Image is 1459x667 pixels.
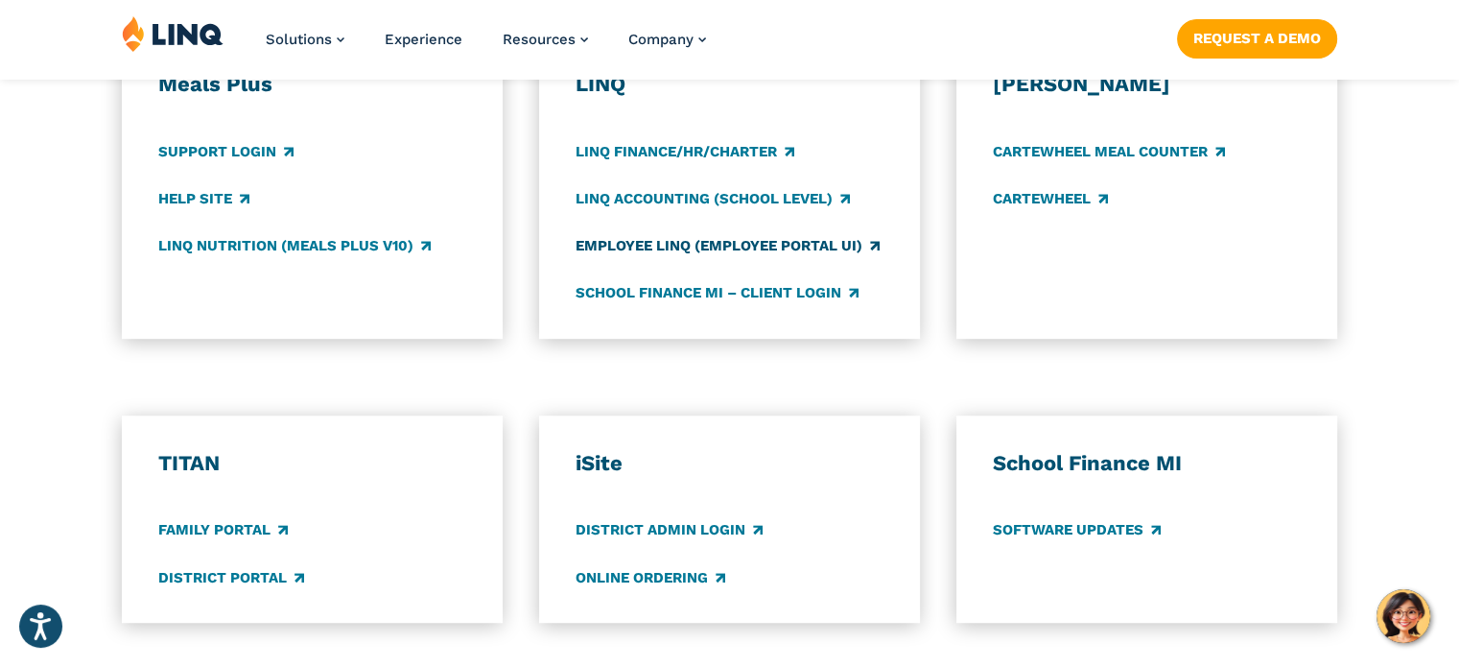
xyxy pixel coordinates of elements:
a: Support Login [158,141,294,162]
a: Software Updates [993,520,1161,541]
span: Company [628,31,694,48]
button: Hello, have a question? Let’s chat. [1377,589,1430,643]
a: CARTEWHEEL Meal Counter [993,141,1225,162]
h3: [PERSON_NAME] [993,71,1301,98]
h3: LINQ [576,71,883,98]
a: School Finance MI – Client Login [576,282,859,303]
h3: iSite [576,450,883,477]
a: Resources [503,31,588,48]
a: Company [628,31,706,48]
a: Experience [385,31,462,48]
a: CARTEWHEEL [993,188,1108,209]
a: District Portal [158,567,304,588]
a: LINQ Accounting (school level) [576,188,850,209]
span: Solutions [266,31,332,48]
h3: TITAN [158,450,466,477]
a: Family Portal [158,520,288,541]
a: Request a Demo [1177,19,1337,58]
a: Solutions [266,31,344,48]
h3: Meals Plus [158,71,466,98]
img: LINQ | K‑12 Software [122,15,224,52]
a: Help Site [158,188,249,209]
a: LINQ Finance/HR/Charter [576,141,794,162]
nav: Primary Navigation [266,15,706,79]
a: Online Ordering [576,567,725,588]
a: District Admin Login [576,520,763,541]
nav: Button Navigation [1177,15,1337,58]
a: LINQ Nutrition (Meals Plus v10) [158,235,431,256]
h3: School Finance MI [993,450,1301,477]
a: Employee LINQ (Employee Portal UI) [576,235,880,256]
span: Resources [503,31,576,48]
